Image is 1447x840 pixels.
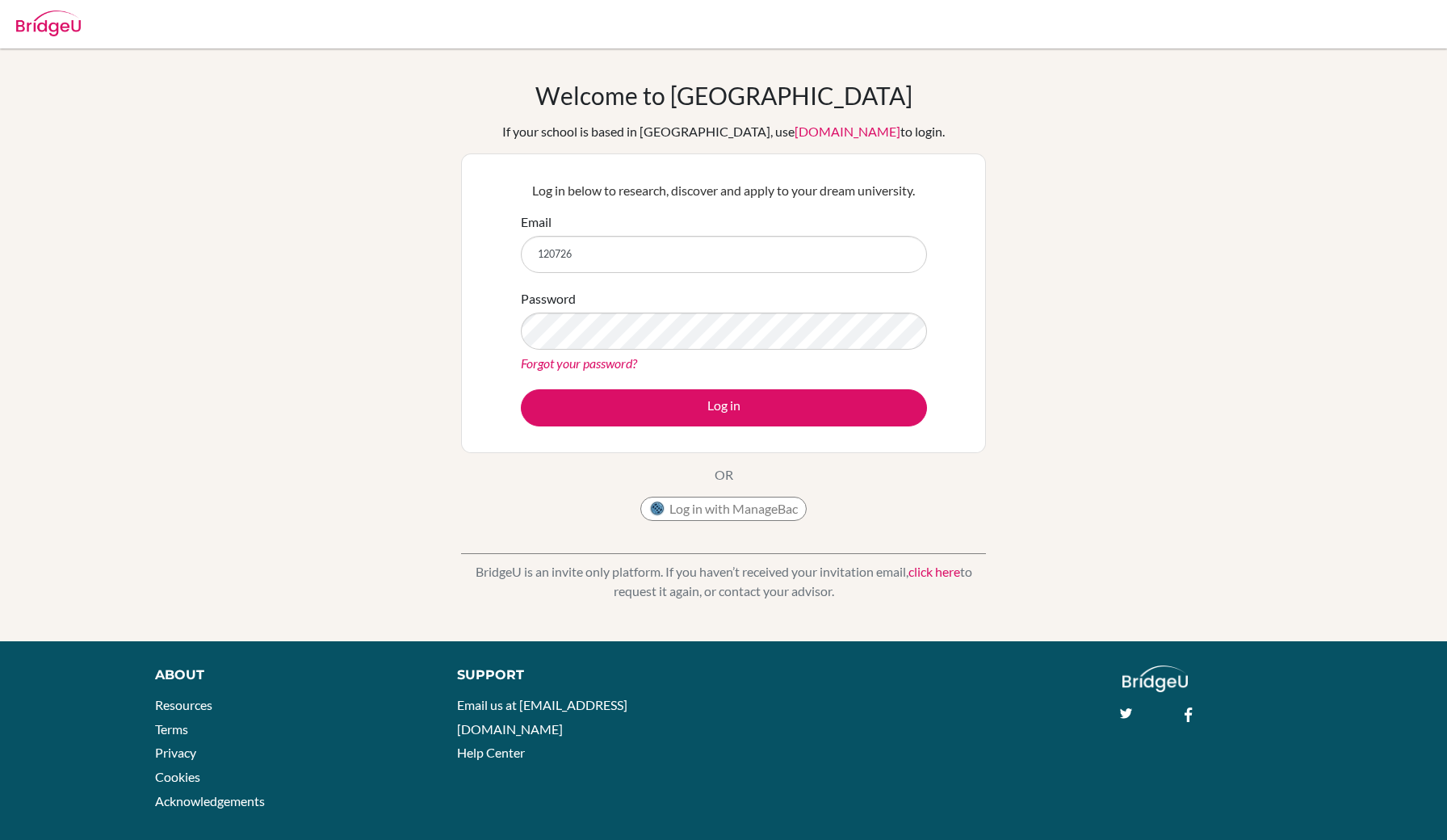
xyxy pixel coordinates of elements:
img: Bridge-U [16,10,81,36]
h1: Welcome to [GEOGRAPHIC_DATA] [535,81,912,110]
a: [DOMAIN_NAME] [795,124,900,139]
button: Log in with ManageBac [640,497,807,521]
a: Acknowledgements [155,793,265,808]
div: Support [457,666,705,685]
a: Resources [155,697,212,712]
p: BridgeU is an invite only platform. If you haven’t received your invitation email, to request it ... [461,562,986,601]
label: Password [521,289,576,309]
a: Help Center [457,745,525,760]
button: Log in [521,389,927,426]
p: OR [715,465,733,485]
label: Email [521,212,552,232]
a: Privacy [155,745,196,760]
img: logo_white@2x-f4f0deed5e89b7ecb1c2cc34c3e3d731f90f0f143d5ea2071677605dd97b5244.png [1122,666,1188,692]
div: If your school is based in [GEOGRAPHIC_DATA], use to login. [502,122,945,141]
a: Cookies [155,769,200,784]
a: click here [908,564,960,579]
a: Forgot your password? [521,355,637,371]
div: About [155,666,422,685]
p: Log in below to research, discover and apply to your dream university. [521,181,927,200]
a: Terms [155,721,188,737]
a: Email us at [EMAIL_ADDRESS][DOMAIN_NAME] [457,697,627,737]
